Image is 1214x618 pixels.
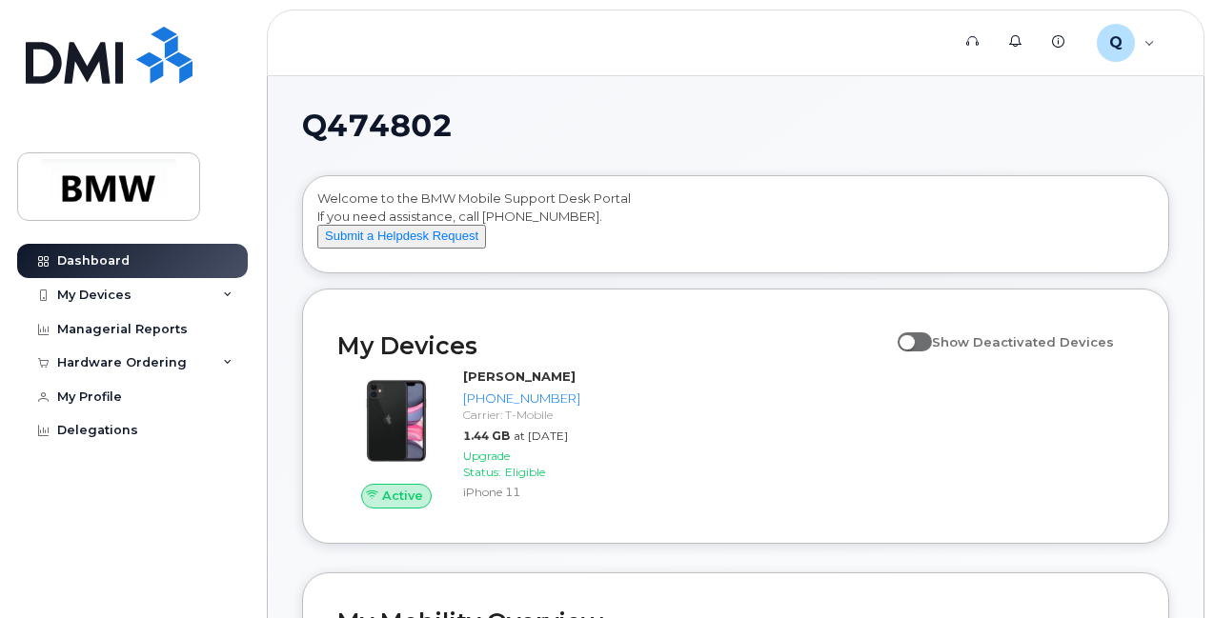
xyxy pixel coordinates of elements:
img: iPhone_11.jpg [353,377,440,465]
strong: [PERSON_NAME] [463,369,576,384]
input: Show Deactivated Devices [898,324,913,339]
span: Eligible [505,465,545,479]
span: Show Deactivated Devices [932,334,1114,349]
span: at [DATE] [514,429,568,443]
div: Carrier: T-Mobile [463,407,580,423]
a: Submit a Helpdesk Request [317,228,486,243]
div: iPhone 11 [463,484,580,500]
span: Active [382,487,423,505]
span: Q474802 [302,111,453,140]
div: [PHONE_NUMBER] [463,389,580,408]
span: 1.44 GB [463,429,510,443]
a: Active[PERSON_NAME][PHONE_NUMBER]Carrier: T-Mobile1.44 GBat [DATE]Upgrade Status:EligibleiPhone 11 [337,368,588,508]
button: Submit a Helpdesk Request [317,225,486,249]
div: Welcome to the BMW Mobile Support Desk Portal If you need assistance, call [PHONE_NUMBER]. [317,189,1154,266]
span: Upgrade Status: [463,449,510,479]
h2: My Devices [337,331,888,360]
